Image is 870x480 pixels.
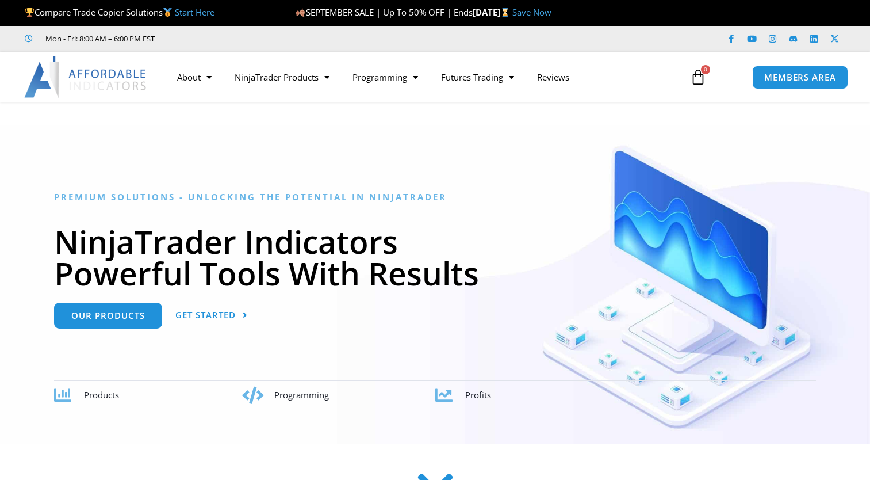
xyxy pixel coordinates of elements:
[54,226,816,289] h1: NinjaTrader Indicators Powerful Tools With Results
[223,64,341,90] a: NinjaTrader Products
[296,6,472,18] span: SEPTEMBER SALE | Up To 50% OFF | Ends
[501,8,509,17] img: ⌛
[473,6,512,18] strong: [DATE]
[512,6,551,18] a: Save Now
[764,73,836,82] span: MEMBERS AREA
[752,66,848,89] a: MEMBERS AREA
[43,32,155,45] span: Mon - Fri: 8:00 AM – 6:00 PM EST
[84,389,119,401] span: Products
[175,311,236,319] span: Get Started
[175,303,248,329] a: Get Started
[673,60,723,94] a: 0
[430,64,526,90] a: Futures Trading
[25,8,34,17] img: 🏆
[54,303,162,329] a: Our Products
[25,6,214,18] span: Compare Trade Copier Solutions
[163,8,172,17] img: 🥇
[166,64,223,90] a: About
[526,64,581,90] a: Reviews
[166,64,679,90] nav: Menu
[296,8,305,17] img: 🍂
[341,64,430,90] a: Programming
[465,389,491,401] span: Profits
[71,311,145,320] span: Our Products
[701,65,710,74] span: 0
[171,33,343,44] iframe: Customer reviews powered by Trustpilot
[54,192,816,203] h6: Premium Solutions - Unlocking the Potential in NinjaTrader
[274,389,329,401] span: Programming
[24,56,148,98] img: LogoAI | Affordable Indicators – NinjaTrader
[175,6,214,18] a: Start Here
